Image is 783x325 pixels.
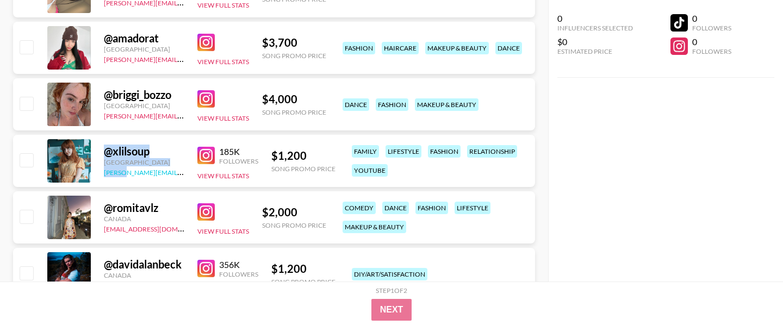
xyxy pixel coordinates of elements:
div: 0 [692,36,731,47]
div: fashion [343,42,375,54]
a: [PERSON_NAME][EMAIL_ADDRESS][DOMAIN_NAME] [104,166,265,177]
div: family [352,145,379,158]
div: Followers [692,47,731,55]
div: 356K [219,259,258,270]
div: Song Promo Price [271,278,335,286]
div: comedy [343,202,376,214]
div: youtube [352,164,388,177]
div: [GEOGRAPHIC_DATA] [104,158,184,166]
div: dance [382,202,409,214]
div: [GEOGRAPHIC_DATA] [104,102,184,110]
a: [PERSON_NAME][EMAIL_ADDRESS][DOMAIN_NAME] [104,53,265,64]
div: $0 [557,36,633,47]
a: [EMAIL_ADDRESS][DOMAIN_NAME] [104,223,213,233]
a: [PERSON_NAME][EMAIL_ADDRESS][DOMAIN_NAME] [104,110,265,120]
div: $ 3,700 [262,36,326,49]
div: [GEOGRAPHIC_DATA] [104,45,184,53]
div: makeup & beauty [415,98,478,111]
div: @ romitavlz [104,201,184,215]
div: @ briggi_bozzo [104,88,184,102]
img: Instagram [197,203,215,221]
div: makeup & beauty [425,42,489,54]
div: lifestyle [386,145,421,158]
div: Followers [692,24,731,32]
img: Instagram [197,34,215,51]
div: Song Promo Price [262,108,326,116]
iframe: Drift Widget Chat Controller [729,271,770,312]
div: @ amadorat [104,32,184,45]
div: relationship [467,145,517,158]
div: Followers [219,270,258,278]
button: Next [371,299,412,321]
div: haircare [382,42,419,54]
div: Song Promo Price [262,52,326,60]
img: Instagram [197,260,215,277]
div: $ 2,000 [262,205,326,219]
div: Canada [104,271,184,279]
div: fashion [428,145,461,158]
div: 0 [692,13,731,24]
div: Influencers Selected [557,24,633,32]
button: View Full Stats [197,172,249,180]
div: fashion [415,202,448,214]
div: @ davidalanbeck [104,258,184,271]
button: View Full Stats [197,227,249,235]
div: @ xlilsoup [104,145,184,158]
div: lifestyle [455,202,490,214]
div: $ 1,200 [271,262,335,276]
div: fashion [376,98,408,111]
div: dance [343,98,369,111]
div: $ 4,000 [262,92,326,106]
div: Canada [104,215,184,223]
div: dance [495,42,522,54]
button: View Full Stats [197,114,249,122]
div: Estimated Price [557,47,633,55]
div: Song Promo Price [262,221,326,229]
div: 185K [219,146,258,157]
img: Instagram [197,90,215,108]
div: Followers [219,157,258,165]
div: diy/art/satisfaction [352,268,427,280]
img: Instagram [197,147,215,164]
button: View Full Stats [197,1,249,9]
div: makeup & beauty [343,221,406,233]
div: Step 1 of 2 [376,286,407,295]
button: View Full Stats [197,58,249,66]
div: 0 [557,13,633,24]
div: Song Promo Price [271,165,335,173]
div: $ 1,200 [271,149,335,162]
